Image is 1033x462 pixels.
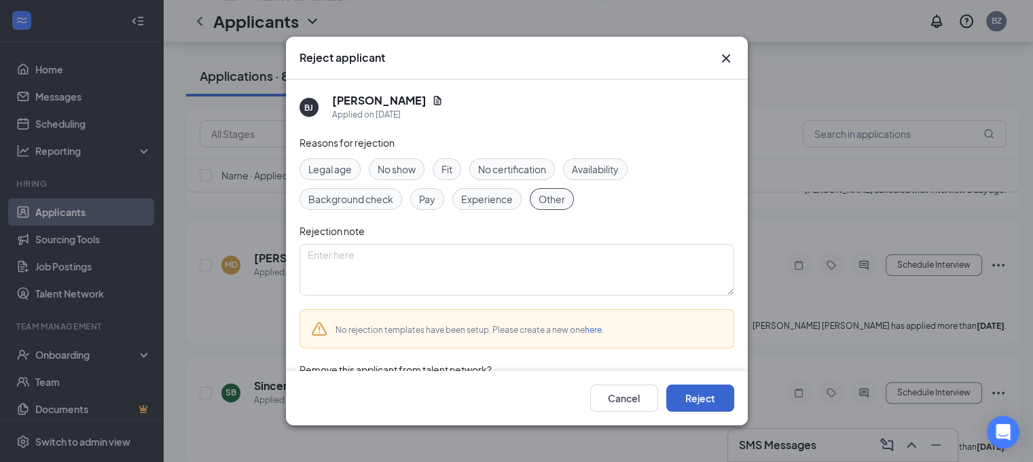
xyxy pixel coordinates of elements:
[432,95,443,106] svg: Document
[987,416,1019,448] div: Open Intercom Messenger
[300,137,395,149] span: Reasons for rejection
[441,162,452,177] span: Fit
[378,162,416,177] span: No show
[332,108,443,122] div: Applied on [DATE]
[311,321,327,337] svg: Warning
[308,192,393,207] span: Background check
[308,162,352,177] span: Legal age
[300,225,365,237] span: Rejection note
[478,162,546,177] span: No certification
[419,192,435,207] span: Pay
[718,50,734,67] svg: Cross
[585,325,602,335] a: here
[304,102,313,113] div: BJ
[300,50,385,65] h3: Reject applicant
[590,385,658,412] button: Cancel
[336,325,604,335] span: No rejection templates have been setup. Please create a new one .
[300,363,492,376] span: Remove this applicant from talent network?
[666,385,734,412] button: Reject
[539,192,565,207] span: Other
[718,50,734,67] button: Close
[332,93,427,108] h5: [PERSON_NAME]
[572,162,619,177] span: Availability
[461,192,513,207] span: Experience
